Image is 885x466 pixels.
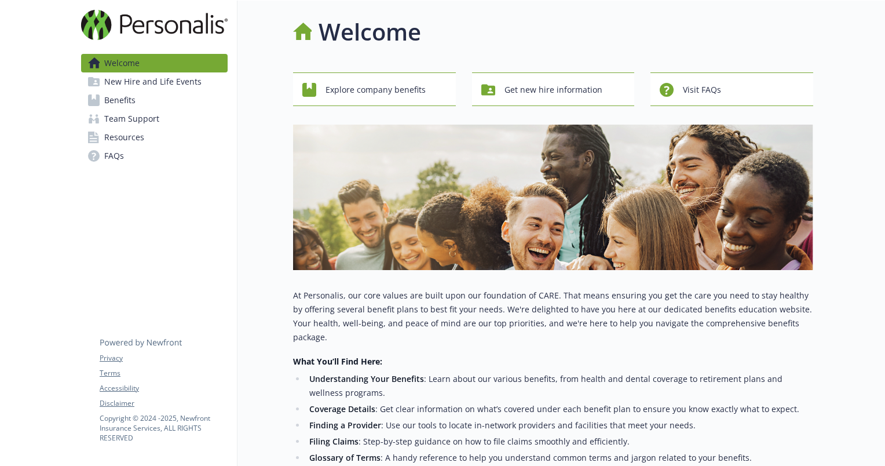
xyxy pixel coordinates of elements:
strong: Coverage Details [309,403,375,414]
a: Benefits [81,91,228,110]
span: Get new hire information [504,79,602,101]
a: FAQs [81,147,228,165]
a: New Hire and Life Events [81,72,228,91]
li: : Get clear information on what’s covered under each benefit plan to ensure you know exactly what... [306,402,813,416]
button: Explore company benefits [293,72,456,106]
a: Accessibility [100,383,227,394]
strong: What You’ll Find Here: [293,356,382,367]
button: Get new hire information [472,72,635,106]
a: Privacy [100,353,227,363]
a: Resources [81,128,228,147]
button: Visit FAQs [650,72,813,106]
li: : Step-by-step guidance on how to file claims smoothly and efficiently. [306,435,813,449]
span: Team Support [104,110,159,128]
li: : Learn about our various benefits, from health and dental coverage to retirement plans and welln... [306,372,813,400]
p: At Personalis, our core values are built upon our foundation of CARE. That means ensuring you get... [293,289,813,344]
span: FAQs [104,147,124,165]
strong: Understanding Your Benefits [309,373,424,384]
span: Welcome [104,54,140,72]
a: Disclaimer [100,398,227,409]
a: Welcome [81,54,228,72]
span: Visit FAQs [683,79,721,101]
p: Copyright © 2024 - 2025 , Newfront Insurance Services, ALL RIGHTS RESERVED [100,413,227,443]
strong: Filing Claims [309,436,359,447]
a: Terms [100,368,227,378]
span: Explore company benefits [326,79,426,101]
strong: Glossary of Terms [309,452,381,463]
strong: Finding a Provider [309,420,381,431]
li: : Use our tools to locate in-network providers and facilities that meet your needs. [306,418,813,432]
span: New Hire and Life Events [104,72,202,91]
img: overview page banner [293,125,813,270]
a: Team Support [81,110,228,128]
h1: Welcome [319,14,421,49]
span: Benefits [104,91,136,110]
li: : A handy reference to help you understand common terms and jargon related to your benefits. [306,451,813,465]
span: Resources [104,128,144,147]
